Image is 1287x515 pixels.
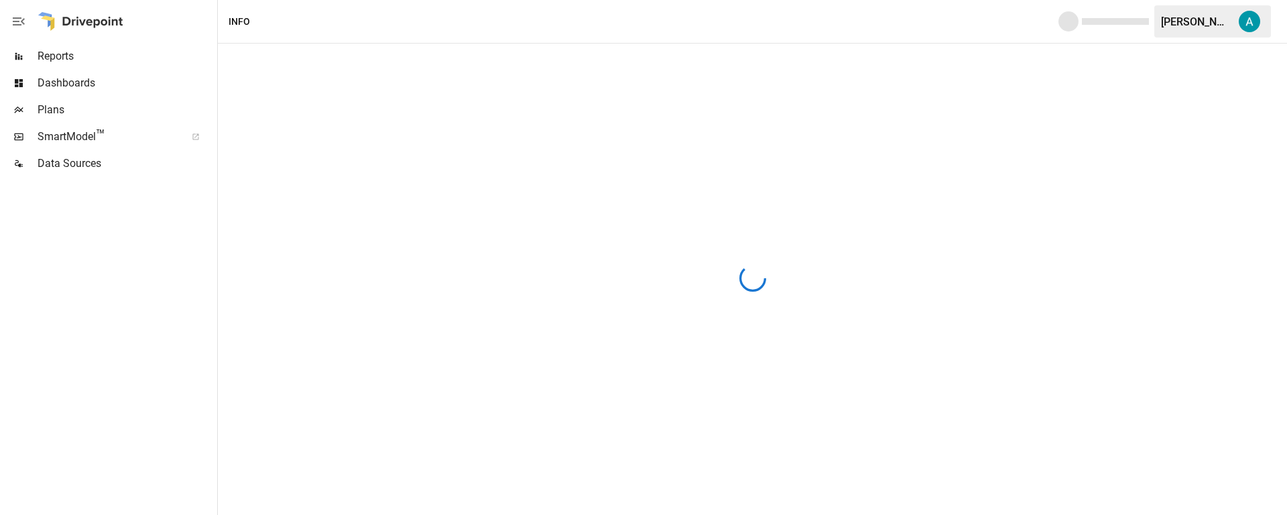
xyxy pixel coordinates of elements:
span: Data Sources [38,156,214,172]
div: [PERSON_NAME] [1161,15,1231,28]
span: Dashboards [38,75,214,91]
button: Aubrey Perona [1231,3,1268,40]
span: Plans [38,102,214,118]
span: ™ [96,127,105,144]
span: Reports [38,48,214,64]
img: Aubrey Perona [1239,11,1260,32]
span: SmartModel [38,129,177,145]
